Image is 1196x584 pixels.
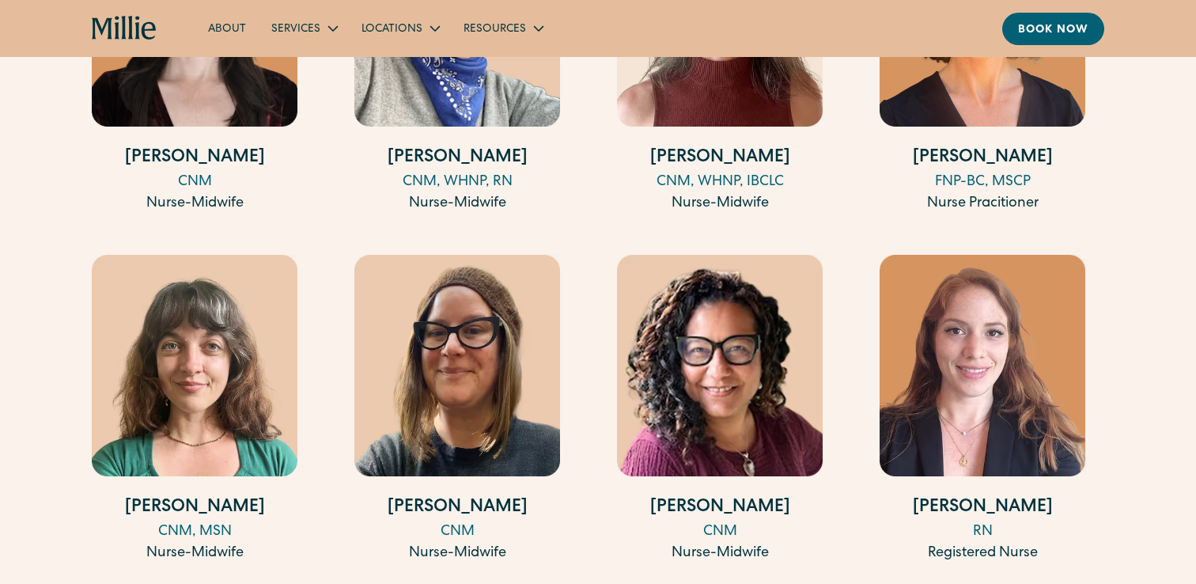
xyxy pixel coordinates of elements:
div: FNP-BC, MSCP [880,172,1085,193]
div: CNM, WHNP, IBCLC [617,172,823,193]
div: Nurse Pracitioner [880,193,1085,214]
a: [PERSON_NAME]CNMNurse-Midwife [354,255,560,564]
div: Nurse-Midwife [354,543,560,564]
h4: [PERSON_NAME] [880,146,1085,172]
a: About [195,15,259,41]
div: CNM [617,521,823,543]
a: Book now [1002,13,1104,45]
div: Nurse-Midwife [92,193,297,214]
div: Locations [349,15,451,41]
div: Resources [464,21,526,38]
h4: [PERSON_NAME] [92,146,297,172]
div: Nurse-Midwife [92,543,297,564]
div: CNM [354,521,560,543]
div: RN [880,521,1085,543]
a: home [92,16,157,41]
h4: [PERSON_NAME] [617,495,823,521]
div: Book now [1018,22,1088,39]
div: Registered Nurse [880,543,1085,564]
h4: [PERSON_NAME] [92,495,297,521]
div: CNM, WHNP, RN [354,172,560,193]
h4: [PERSON_NAME] [354,146,560,172]
a: [PERSON_NAME]CNM, MSNNurse-Midwife [92,255,297,564]
h4: [PERSON_NAME] [617,146,823,172]
div: Nurse-Midwife [354,193,560,214]
div: CNM [92,172,297,193]
div: Nurse-Midwife [617,193,823,214]
a: [PERSON_NAME]RNRegistered Nurse [880,255,1085,564]
div: Services [271,21,320,38]
div: Nurse-Midwife [617,543,823,564]
div: CNM, MSN [92,521,297,543]
h4: [PERSON_NAME] [354,495,560,521]
div: Locations [361,21,422,38]
h4: [PERSON_NAME] [880,495,1085,521]
a: [PERSON_NAME]CNMNurse-Midwife [617,255,823,564]
div: Services [259,15,349,41]
div: Resources [451,15,554,41]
